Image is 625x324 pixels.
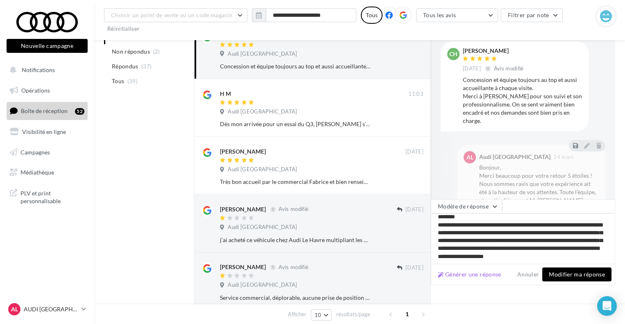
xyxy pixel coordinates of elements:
div: j’ai acheté ce véhicule chez Audi Le Havre multipliant les pannes et les allers-retours dans des ... [220,236,370,244]
span: Afficher [288,310,306,318]
span: Avis modifié [279,206,308,213]
span: PLV et print personnalisable [20,188,84,205]
div: H M [220,90,231,98]
span: Audi [GEOGRAPHIC_DATA] [228,50,297,58]
span: Avis modifié [279,264,308,270]
a: Visibilité en ligne [5,123,89,140]
span: 11:03 [408,91,423,98]
span: (39) [127,78,138,84]
span: 14 mars [553,154,574,160]
button: Nouvelle campagne [7,39,88,53]
span: Répondus [112,62,138,70]
span: Boîte de réception [21,107,68,114]
button: 10 [311,309,332,321]
span: résultats/page [336,310,370,318]
a: Opérations [5,82,89,99]
button: Modèle de réponse [431,199,502,213]
span: [DATE] [405,264,423,272]
button: Notifications [5,61,86,79]
button: Tous les avis [416,8,498,22]
span: Tous [112,77,124,85]
div: [PERSON_NAME] [463,48,525,54]
div: Bonjour, Merci beaucoup pour votre retour 5 étoiles ! Nous sommes ravis que votre expérience ait ... [479,163,599,245]
span: Audi [GEOGRAPHIC_DATA] [228,108,297,116]
div: Concession et équipe toujours au top et aussi accueillante à chaque visite. Merci à [PERSON_NAME]... [463,76,582,125]
div: Dès mon arrivée pour un essai du Q3, [PERSON_NAME] s’est montrée disponible et professionnel. Bon... [220,120,370,128]
a: AL AUDI [GEOGRAPHIC_DATA] [7,301,88,317]
span: 10 [315,312,322,318]
button: Générer une réponse [435,270,505,279]
button: Choisir un point de vente ou un code magasin [104,8,247,22]
span: (37) [141,63,152,70]
div: [PERSON_NAME] [220,205,266,213]
span: [DATE] [405,148,423,156]
span: Médiathèque [20,169,54,176]
span: Visibilité en ligne [22,128,66,135]
span: CH [449,50,457,58]
div: Tous [361,7,383,24]
a: Campagnes [5,144,89,161]
span: Notifications [22,66,55,73]
a: Boîte de réception52 [5,102,89,120]
span: AL [466,153,473,161]
button: Filtrer par note [501,8,563,22]
span: [DATE] [405,206,423,213]
div: [PERSON_NAME] [220,147,266,156]
div: Service commercial, déplorable, aucune prise de position favorable vers le client . Véhicule vend... [220,294,370,302]
span: Tous les avis [423,11,456,18]
span: Opérations [21,87,50,94]
span: 1 [401,308,414,321]
span: Non répondus [112,48,150,56]
div: [PERSON_NAME] [220,263,266,271]
span: Choisir un point de vente ou un code magasin [111,11,232,18]
span: Audi [GEOGRAPHIC_DATA] [228,166,297,173]
a: Médiathèque [5,164,89,181]
div: Concession et équipe toujours au top et aussi accueillante à chaque visite. Merci à [PERSON_NAME]... [220,62,370,70]
span: AL [11,305,18,313]
div: Très bon accueil par le commercial Fabrice et bien renseigné sur les infos différentes [220,178,370,186]
span: Campagnes [20,148,50,155]
span: Audi [GEOGRAPHIC_DATA] [228,224,297,231]
div: Open Intercom Messenger [597,296,617,316]
span: [DATE] [463,65,481,73]
button: Annuler [514,270,542,279]
span: (2) [153,48,160,55]
div: 52 [75,108,84,115]
a: PLV et print personnalisable [5,184,89,208]
span: Audi [GEOGRAPHIC_DATA] [228,281,297,289]
button: Réinitialiser [104,24,143,34]
p: AUDI [GEOGRAPHIC_DATA] [24,305,78,313]
span: Avis modifié [494,65,524,72]
button: Modifier ma réponse [542,267,611,281]
div: Audi [GEOGRAPHIC_DATA] [479,154,550,160]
